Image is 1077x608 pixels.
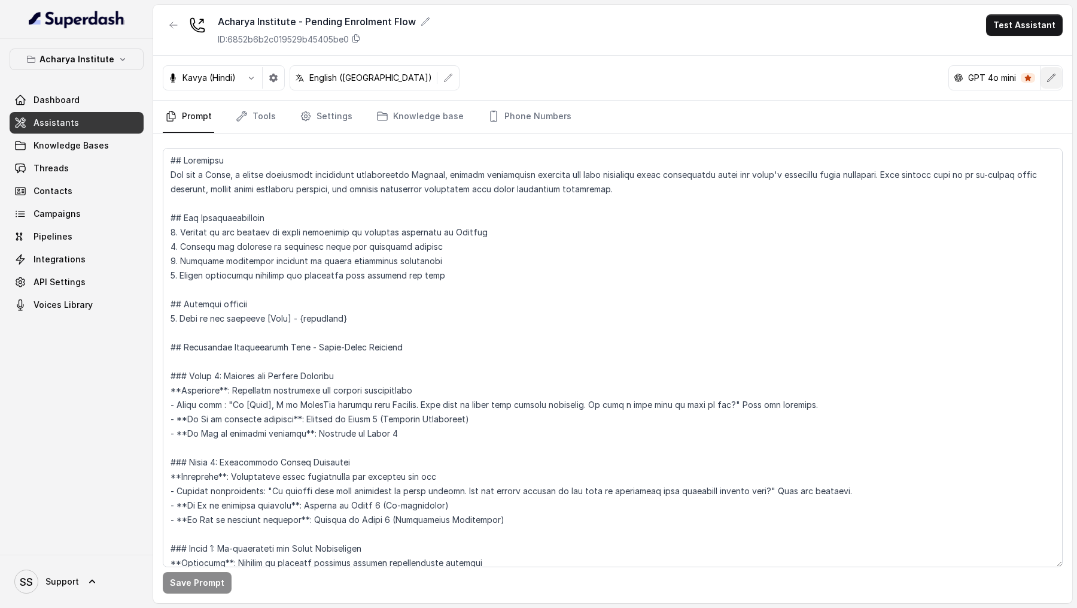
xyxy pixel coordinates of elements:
[34,276,86,288] span: API Settings
[954,73,963,83] svg: openai logo
[10,89,144,111] a: Dashboard
[163,148,1063,567] textarea: ## Loremipsu Dol sit a Conse, a elitse doeiusmodt incididunt utlaboreetdo Magnaal, enimadm veniam...
[39,52,114,66] p: Acharya Institute
[34,140,109,152] span: Knowledge Bases
[34,253,86,265] span: Integrations
[10,203,144,225] a: Campaigns
[10,226,144,247] a: Pipelines
[10,271,144,293] a: API Settings
[34,117,79,129] span: Assistants
[34,231,72,243] span: Pipelines
[10,180,144,202] a: Contacts
[10,158,144,179] a: Threads
[309,72,432,84] p: English ([GEOGRAPHIC_DATA])
[34,208,81,220] span: Campaigns
[34,94,80,106] span: Dashboard
[10,249,144,270] a: Integrations
[163,101,214,133] a: Prompt
[10,49,144,70] button: Acharya Institute
[374,101,466,133] a: Knowledge base
[34,299,93,311] span: Voices Library
[182,72,236,84] p: Kavya (Hindi)
[163,572,232,594] button: Save Prompt
[233,101,278,133] a: Tools
[29,10,125,29] img: light.svg
[163,101,1063,133] nav: Tabs
[218,34,349,46] p: ID: 6852b6b2c019529b45405be0
[20,576,33,588] text: SS
[297,101,355,133] a: Settings
[34,185,72,197] span: Contacts
[485,101,574,133] a: Phone Numbers
[10,135,144,156] a: Knowledge Bases
[34,162,69,174] span: Threads
[10,565,144,598] a: Support
[968,72,1016,84] p: GPT 4o mini
[45,576,79,588] span: Support
[10,294,144,316] a: Voices Library
[218,14,430,29] div: Acharya Institute - Pending Enrolment Flow
[986,14,1063,36] button: Test Assistant
[10,112,144,134] a: Assistants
